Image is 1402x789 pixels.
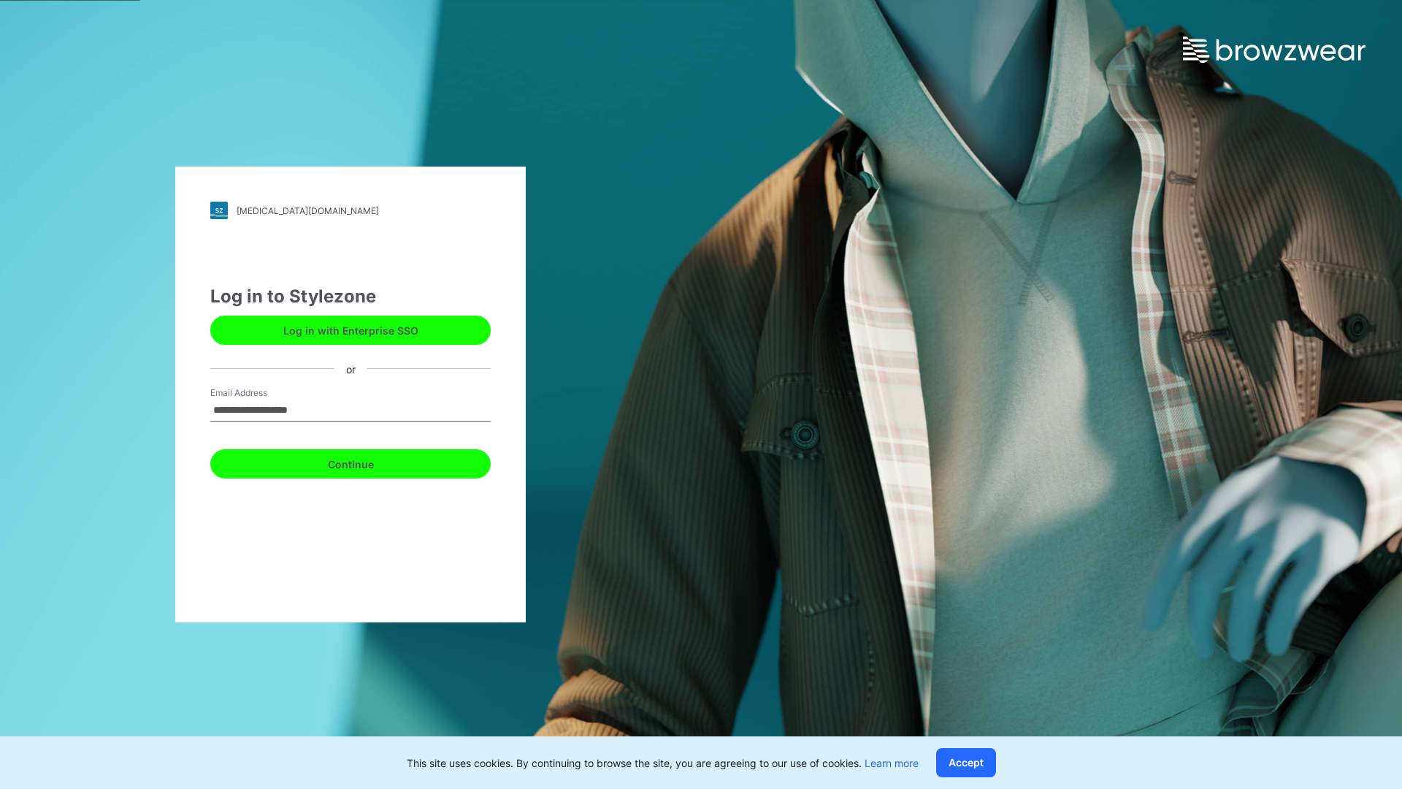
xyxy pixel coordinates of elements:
[237,205,379,216] div: [MEDICAL_DATA][DOMAIN_NAME]
[210,202,491,219] a: [MEDICAL_DATA][DOMAIN_NAME]
[407,755,919,771] p: This site uses cookies. By continuing to browse the site, you are agreeing to our use of cookies.
[210,316,491,345] button: Log in with Enterprise SSO
[334,361,367,376] div: or
[210,449,491,479] button: Continue
[865,757,919,769] a: Learn more
[210,202,228,219] img: stylezone-logo.562084cfcfab977791bfbf7441f1a819.svg
[210,386,313,400] label: Email Address
[1183,37,1365,63] img: browzwear-logo.e42bd6dac1945053ebaf764b6aa21510.svg
[936,748,996,777] button: Accept
[210,283,491,310] div: Log in to Stylezone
